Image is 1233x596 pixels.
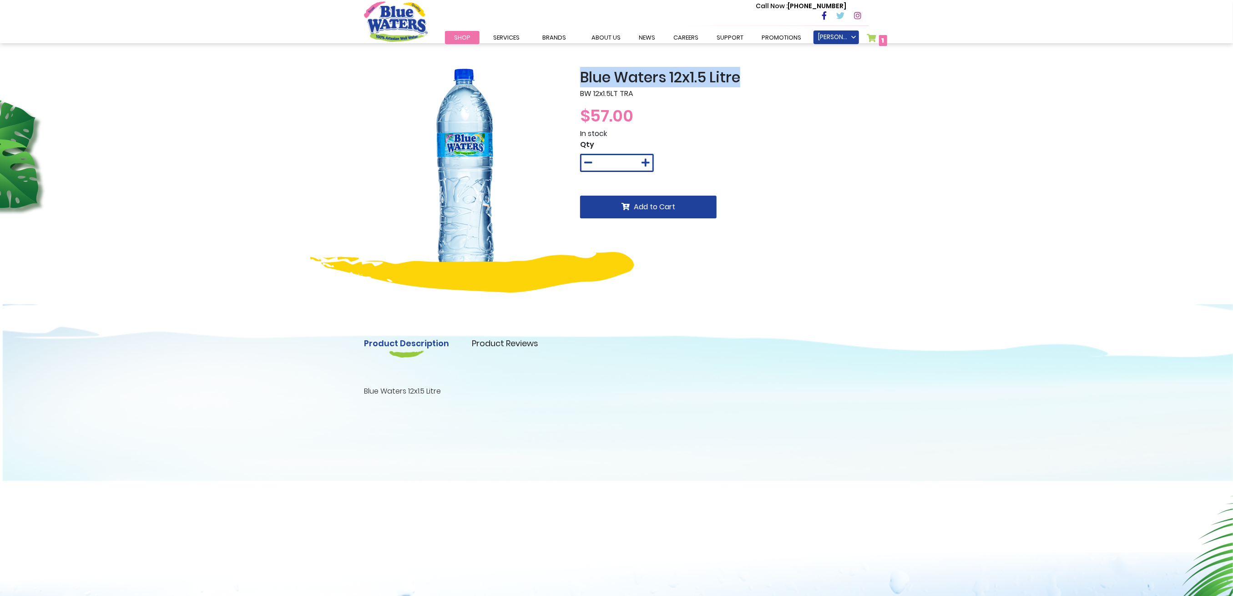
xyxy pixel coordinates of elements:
span: Brands [542,33,566,42]
img: yellow-design.png [310,252,634,293]
p: [PHONE_NUMBER] [756,1,846,11]
a: Promotions [753,31,810,44]
button: Add to Cart [580,196,717,218]
a: careers [664,31,707,44]
span: Shop [454,33,470,42]
a: 1 [867,34,887,47]
span: 1 [882,36,884,45]
span: In stock [580,128,607,139]
a: [PERSON_NAME] [814,30,859,44]
a: store logo [364,1,428,41]
span: Call Now : [756,1,788,10]
span: Add to Cart [634,202,675,212]
span: Services [493,33,520,42]
a: Product Reviews [472,337,538,349]
a: Product Description [364,337,449,349]
p: BW 12x1.5LT TRA [580,88,869,99]
span: $57.00 [580,104,633,127]
img: Blue_Waters_12x1_5_Litre_1_4.png [364,69,566,271]
a: support [707,31,753,44]
h2: Blue Waters 12x1.5 Litre [580,69,869,86]
span: Qty [580,139,594,150]
a: News [630,31,664,44]
p: Blue Waters 12x1.5 Litre [364,386,869,397]
a: about us [582,31,630,44]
